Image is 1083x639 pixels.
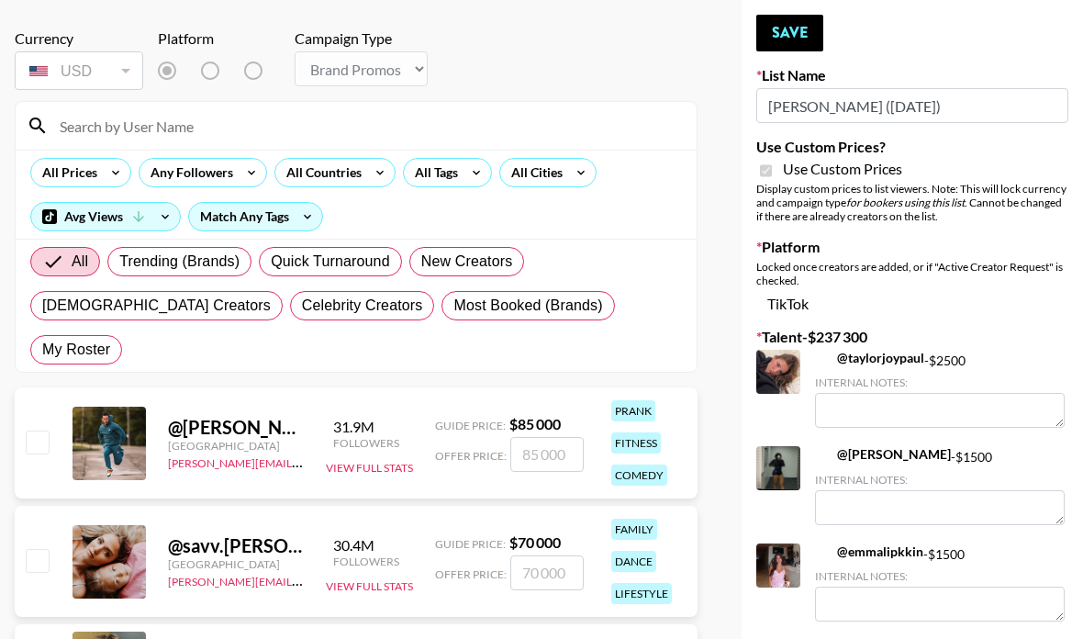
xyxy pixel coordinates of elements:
[271,251,390,273] span: Quick Turnaround
[15,29,143,48] div: Currency
[815,555,923,571] a: @emmalipkkin
[168,522,304,545] div: @ savv.[PERSON_NAME]
[189,203,322,230] div: Match Any Tags
[756,295,786,324] img: TikTok
[627,432,676,454] div: fitness
[451,419,521,432] span: Guide Price:
[15,48,143,94] div: Currency is locked to USD
[95,592,140,613] div: dance
[331,56,361,85] img: YouTube
[756,295,1068,324] div: TikTok
[119,251,240,273] span: Trending (Brands)
[815,555,1065,633] div: - $ 1500
[326,568,413,582] button: View Full Stats
[756,339,1068,357] label: Talent - $ 237 300
[363,544,429,557] div: Followers
[275,159,365,186] div: All Countries
[186,56,216,85] img: TikTok
[451,449,522,463] span: Offer Price:
[846,196,965,209] em: for bookers using this list
[168,453,440,470] a: [PERSON_NAME][EMAIL_ADDRESS][DOMAIN_NAME]
[39,592,84,613] div: family
[756,238,1068,256] label: Platform
[259,56,288,85] img: Instagram
[815,387,1065,400] div: Internal Notes:
[140,159,237,186] div: Any Followers
[42,295,271,317] span: [DEMOGRAPHIC_DATA] Creators
[815,484,1065,498] div: Internal Notes:
[158,29,375,48] div: Platform
[72,251,88,273] span: All
[168,416,304,439] div: @ [PERSON_NAME].[PERSON_NAME]
[756,260,1068,287] div: Locked once creators are added, or if "Active Creator Request" is checked.
[815,457,1065,535] div: - $ 1500
[526,437,599,472] input: 85 000
[158,51,375,90] div: List locked to TikTok.
[168,559,440,577] a: [PERSON_NAME][EMAIL_ADDRESS][DOMAIN_NAME]
[451,556,522,570] span: Offer Price:
[815,555,830,569] img: TikTok
[326,420,355,449] img: TikTok
[404,159,462,186] div: All Tags
[302,295,423,317] span: Celebrity Creators
[326,461,413,475] button: View Full Stats
[168,545,304,559] div: [GEOGRAPHIC_DATA]
[783,160,902,178] span: Use Custom Prices
[42,339,110,361] span: My Roster
[756,15,823,51] button: Save
[525,521,576,539] strong: $ 70 000
[815,362,830,376] img: TikTok
[815,457,951,474] a: @[PERSON_NAME]
[31,203,180,230] div: Avg Views
[151,592,212,613] div: lifestyle
[363,525,429,544] div: 30.4M
[756,182,1068,223] div: Display custom prices to list viewers. Note: This will lock currency and campaign type . Cannot b...
[421,251,513,273] span: New Creators
[756,138,1068,156] label: Use Custom Prices?
[525,415,576,432] strong: $ 85 000
[500,159,566,186] div: All Cities
[526,544,599,578] input: 70 000
[453,295,602,317] span: Most Booked (Brands)
[815,361,1065,439] div: - $ 2500
[815,580,1065,594] div: Internal Notes:
[815,458,830,473] img: TikTok
[627,465,683,486] div: comedy
[627,400,671,421] div: prank
[31,159,101,186] div: All Prices
[18,55,140,87] div: USD
[168,439,304,453] div: [GEOGRAPHIC_DATA]
[363,436,429,450] div: Followers
[363,418,429,436] div: 31.9M
[326,526,355,555] img: TikTok
[756,66,1068,84] label: List Name
[815,361,924,377] a: @taylorjoypaul
[383,29,516,48] div: Campaign Type
[451,525,521,539] span: Guide Price:
[49,111,686,140] input: Search by User Name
